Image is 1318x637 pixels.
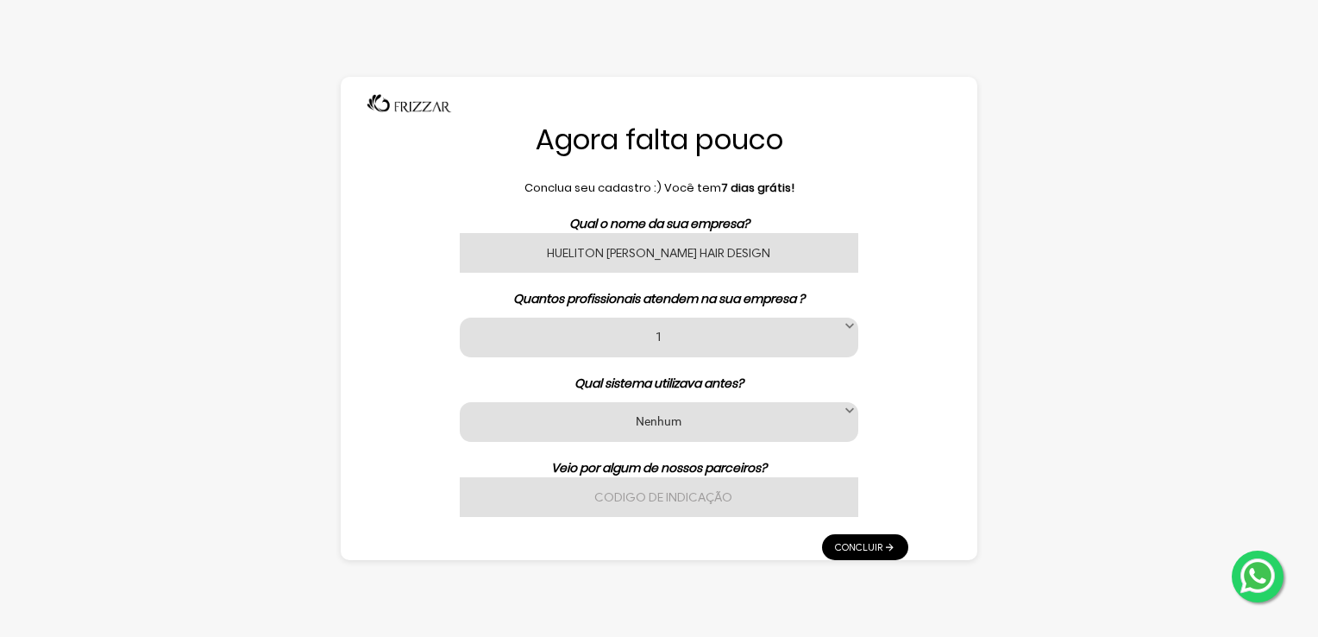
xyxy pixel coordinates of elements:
[721,180,794,196] b: 7 dias grátis!
[410,122,908,158] h1: Agora falta pouco
[410,290,908,308] p: Quantos profissionais atendem na sua empresa ?
[1237,555,1278,596] img: whatsapp.png
[460,233,858,273] input: Nome da sua empresa
[822,534,908,560] a: Concluir
[481,328,837,344] label: 1
[460,477,858,517] input: Codigo de indicação
[410,215,908,233] p: Qual o nome da sua empresa?
[410,180,908,197] p: Conclua seu cadastro :) Você tem
[410,375,908,393] p: Qual sistema utilizava antes?
[410,459,908,477] p: Veio por algum de nossos parceiros?
[822,526,908,560] ul: Pagination
[481,413,837,429] label: Nenhum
